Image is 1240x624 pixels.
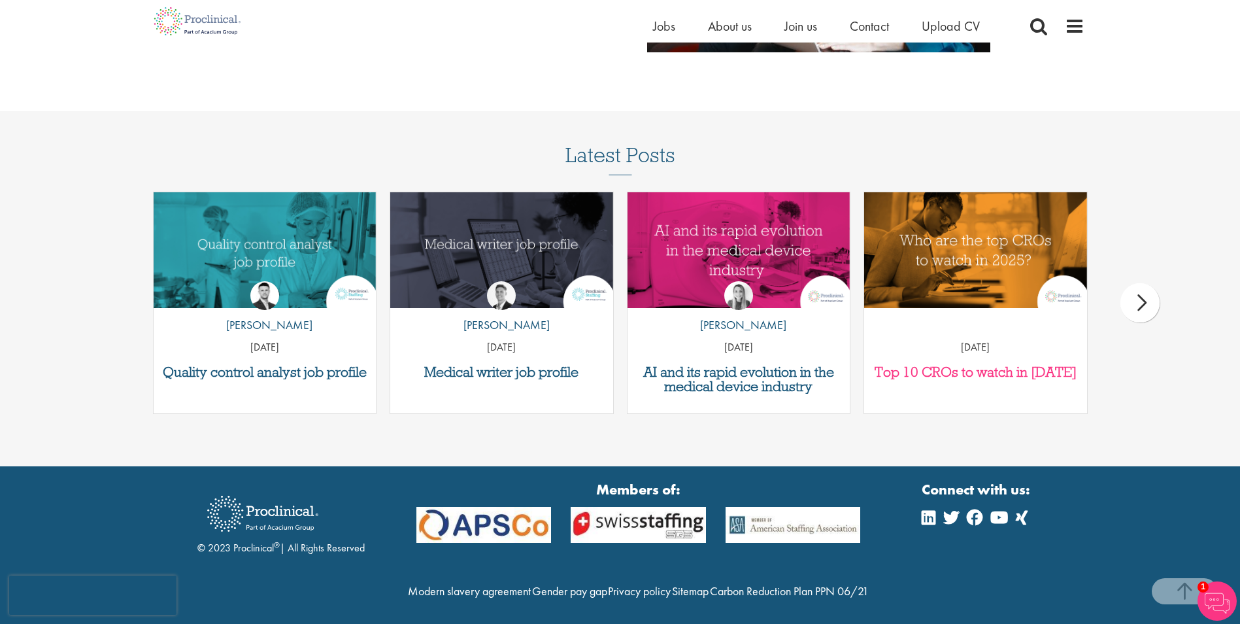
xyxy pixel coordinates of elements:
a: About us [708,18,752,35]
img: Hannah Burke [724,281,753,310]
a: Joshua Godden [PERSON_NAME] [216,281,312,340]
img: APSCo [561,507,716,543]
p: [PERSON_NAME] [216,317,312,334]
a: Carbon Reduction Plan PPN 06/21 [710,583,869,598]
a: Link to a post [390,192,613,308]
a: Gender pay gap [532,583,607,598]
a: Modern slavery agreement [408,583,531,598]
img: Joshua Godden [250,281,279,310]
a: Link to a post [864,192,1087,308]
img: George Watson [487,281,516,310]
strong: Connect with us: [922,479,1033,500]
a: Link to a post [628,192,850,308]
h3: Latest Posts [565,144,675,175]
p: [DATE] [390,340,613,355]
span: 1 [1198,581,1209,593]
p: [DATE] [154,340,377,355]
img: Proclinical Recruitment [197,487,328,541]
a: Quality control analyst job profile [160,365,370,379]
a: Medical writer job profile [397,365,607,379]
sup: ® [274,540,280,550]
a: Top 10 CROs to watch in [DATE] [871,365,1081,379]
div: next [1120,283,1160,322]
a: Privacy policy [608,583,671,598]
img: AI and Its Impact on the Medical Device Industry | Proclinical [628,192,850,308]
a: Join us [784,18,817,35]
a: Hannah Burke [PERSON_NAME] [690,281,786,340]
div: © 2023 Proclinical | All Rights Reserved [197,486,365,556]
img: Chatbot [1198,581,1237,621]
a: George Watson [PERSON_NAME] [454,281,550,340]
a: Jobs [653,18,675,35]
p: [PERSON_NAME] [454,317,550,334]
img: APSCo [716,507,871,543]
img: APSCo [407,507,561,543]
a: Link to a post [154,192,377,308]
img: Medical writer job profile [390,192,613,308]
p: [DATE] [864,340,1087,355]
a: Contact [850,18,889,35]
p: [PERSON_NAME] [690,317,786,334]
strong: Members of: [416,479,861,500]
a: AI and its rapid evolution in the medical device industry [634,365,844,394]
a: Sitemap [672,583,709,598]
p: [DATE] [628,340,850,355]
a: Upload CV [922,18,980,35]
img: quality control analyst job profile [154,192,377,308]
iframe: reCAPTCHA [9,576,176,615]
img: Top 10 CROs 2025 | Proclinical [864,192,1087,308]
